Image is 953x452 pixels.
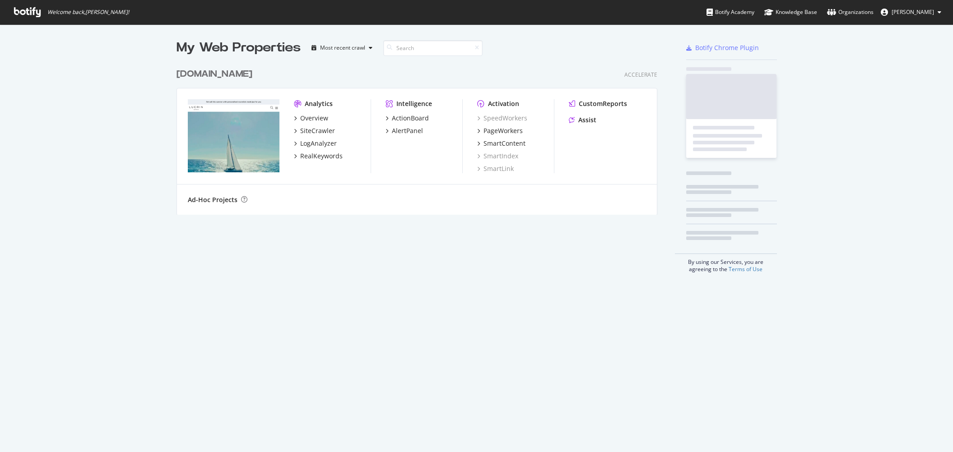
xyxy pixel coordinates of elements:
div: SiteCrawler [300,126,335,135]
div: Assist [578,115,596,125]
a: Overview [294,114,328,123]
a: PageWorkers [477,126,523,135]
img: lucrin.com [188,99,279,172]
button: Most recent crawl [308,41,376,55]
div: Activation [488,99,519,108]
div: Organizations [827,8,874,17]
div: SmartContent [483,139,525,148]
div: Accelerate [624,71,657,78]
div: Overview [300,114,328,123]
div: My Web Properties [177,39,301,57]
a: SmartIndex [477,152,518,161]
a: Terms of Use [729,265,762,273]
div: Analytics [305,99,333,108]
div: PageWorkers [483,126,523,135]
div: Botify Chrome Plugin [695,43,759,52]
div: [DOMAIN_NAME] [177,68,252,81]
div: ActionBoard [392,114,429,123]
a: CustomReports [569,99,627,108]
a: Assist [569,115,596,125]
a: LogAnalyzer [294,139,337,148]
a: Botify Chrome Plugin [686,43,759,52]
div: CustomReports [579,99,627,108]
div: Knowledge Base [764,8,817,17]
div: By using our Services, you are agreeing to the [675,254,777,273]
a: SpeedWorkers [477,114,527,123]
div: AlertPanel [392,126,423,135]
div: Most recent crawl [320,45,365,51]
button: [PERSON_NAME] [874,5,948,19]
a: AlertPanel [386,126,423,135]
div: Intelligence [396,99,432,108]
a: SmartContent [477,139,525,148]
a: [DOMAIN_NAME] [177,68,256,81]
div: RealKeywords [300,152,343,161]
a: SmartLink [477,164,514,173]
a: RealKeywords [294,152,343,161]
div: LogAnalyzer [300,139,337,148]
div: Ad-Hoc Projects [188,195,237,204]
div: Botify Academy [707,8,754,17]
a: SiteCrawler [294,126,335,135]
span: Welcome back, [PERSON_NAME] ! [47,9,129,16]
span: Alexandre Di Mascio [892,8,934,16]
input: Search [383,40,483,56]
div: grid [177,57,665,215]
a: ActionBoard [386,114,429,123]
